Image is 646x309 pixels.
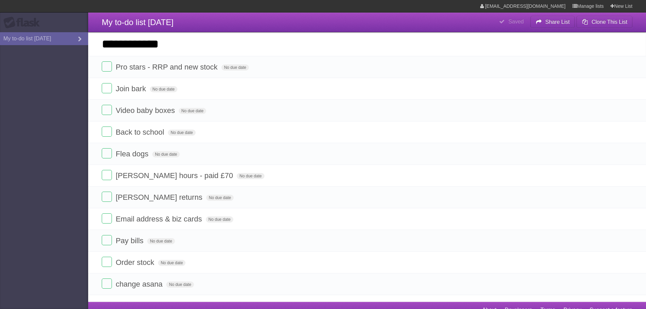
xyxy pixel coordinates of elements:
b: Saved [508,19,524,24]
span: No due date [221,64,249,71]
label: Done [102,127,112,137]
b: Clone This List [591,19,627,25]
button: Clone This List [576,16,632,28]
span: Join bark [116,84,148,93]
span: No due date [147,238,175,244]
span: No due date [150,86,177,92]
span: Flea dogs [116,150,150,158]
span: Video baby boxes [116,106,177,115]
label: Done [102,83,112,93]
label: Done [102,278,112,289]
span: change asana [116,280,164,288]
span: Back to school [116,128,166,136]
span: No due date [179,108,206,114]
label: Done [102,148,112,158]
span: No due date [237,173,264,179]
span: No due date [168,130,195,136]
span: My to-do list [DATE] [102,18,174,27]
span: Pay bills [116,236,145,245]
label: Done [102,170,112,180]
span: No due date [158,260,185,266]
span: Order stock [116,258,156,267]
span: [PERSON_NAME] hours - paid £70 [116,171,235,180]
span: Pro stars - RRP and new stock [116,63,219,71]
label: Done [102,192,112,202]
b: Share List [545,19,570,25]
label: Done [102,105,112,115]
span: Email address & biz cards [116,215,203,223]
div: Flask [3,17,44,29]
label: Done [102,257,112,267]
span: No due date [166,282,194,288]
span: No due date [152,151,180,157]
span: No due date [206,216,233,223]
label: Done [102,235,112,245]
span: [PERSON_NAME] returns [116,193,204,201]
button: Share List [530,16,575,28]
label: Done [102,213,112,224]
span: No due date [206,195,234,201]
label: Done [102,61,112,72]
